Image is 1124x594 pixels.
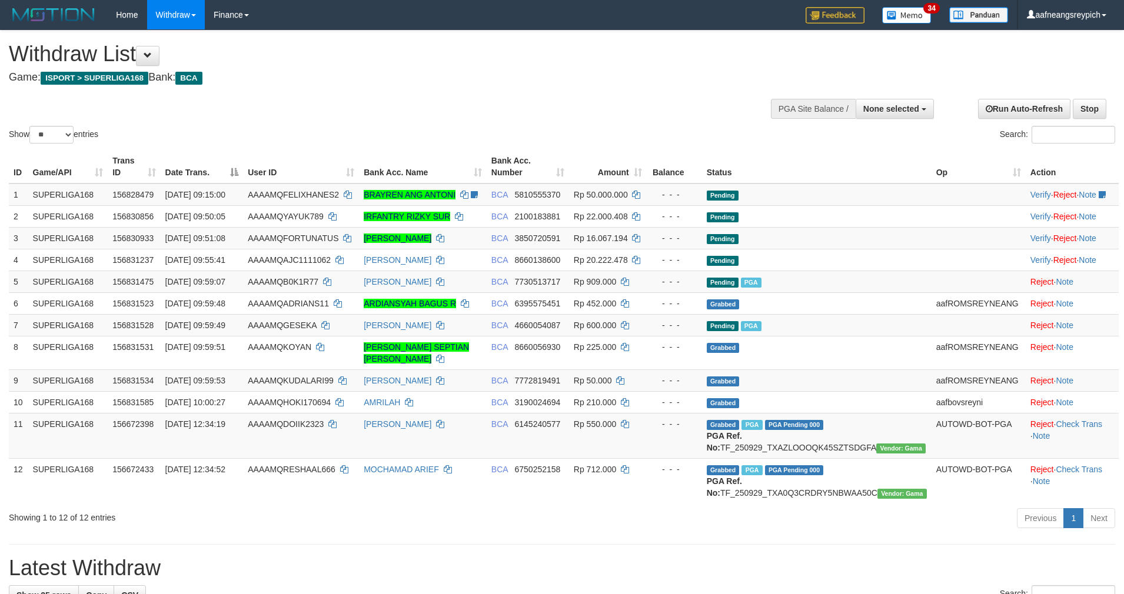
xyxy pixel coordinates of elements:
span: [DATE] 09:55:41 [165,255,225,265]
td: aafROMSREYNEANG [932,336,1026,369]
a: [PERSON_NAME] [364,277,431,286]
span: Rp 22.000.408 [574,212,628,221]
span: BCA [491,212,508,221]
span: Copy 7772819491 to clipboard [514,376,560,385]
div: - - - [651,298,697,309]
h1: Withdraw List [9,42,737,66]
a: [PERSON_NAME] [364,419,431,429]
span: AAAAMQHOKI170694 [248,398,331,407]
span: AAAAMQKOYAN [248,342,311,352]
td: SUPERLIGA168 [28,183,108,206]
span: PGA Pending [765,420,824,430]
span: Rp 452.000 [574,299,616,308]
span: BCA [491,376,508,385]
th: Action [1026,150,1119,183]
span: PGA Pending [765,465,824,475]
a: Previous [1017,508,1064,528]
a: Reject [1030,321,1054,330]
a: BRAYREN ANG ANTONI [364,190,455,199]
span: 156831534 [112,376,154,385]
th: Date Trans.: activate to sort column descending [161,150,244,183]
td: SUPERLIGA168 [28,391,108,413]
div: - - - [651,463,697,475]
span: Rp 20.222.478 [574,255,628,265]
a: [PERSON_NAME] [364,376,431,385]
a: Note [1033,476,1050,486]
span: 156831237 [112,255,154,265]
a: Reject [1030,342,1054,352]
th: User ID: activate to sort column ascending [243,150,359,183]
span: AAAAMQYAYUK789 [248,212,324,221]
span: 156828479 [112,190,154,199]
a: Reject [1030,419,1054,429]
span: 156672398 [112,419,154,429]
a: Note [1056,342,1073,352]
a: Note [1079,190,1096,199]
span: AAAAMQDOIIK2323 [248,419,324,429]
td: · [1026,314,1119,336]
td: SUPERLIGA168 [28,227,108,249]
a: Verify [1030,233,1051,243]
span: Grabbed [707,465,740,475]
a: Stop [1073,99,1106,119]
td: SUPERLIGA168 [28,249,108,271]
div: - - - [651,189,697,201]
span: AAAAMQRESHAAL666 [248,465,335,474]
th: Bank Acc. Number: activate to sort column ascending [487,150,569,183]
td: SUPERLIGA168 [28,271,108,292]
span: Pending [707,191,739,201]
span: BCA [491,277,508,286]
th: Balance [647,150,702,183]
a: Note [1079,233,1096,243]
a: Note [1079,255,1096,265]
button: None selected [856,99,934,119]
a: Reject [1053,233,1077,243]
td: · [1026,271,1119,292]
td: · [1026,369,1119,391]
span: Pending [707,256,739,266]
a: Note [1056,299,1073,308]
span: AAAAMQGESEKA [248,321,317,330]
span: AAAAMQFELIXHANES2 [248,190,339,199]
span: Copy 6145240577 to clipboard [514,419,560,429]
td: · · [1026,227,1119,249]
td: AUTOWD-BOT-PGA [932,413,1026,458]
td: SUPERLIGA168 [28,369,108,391]
td: · · [1026,458,1119,503]
th: ID [9,150,28,183]
span: [DATE] 09:59:48 [165,299,225,308]
span: Vendor URL: https://trx31.1velocity.biz [876,443,926,453]
div: PGA Site Balance / [771,99,856,119]
span: Grabbed [707,398,740,408]
td: · · [1026,249,1119,271]
span: Grabbed [707,343,740,353]
img: Feedback.jpg [806,7,864,24]
a: Verify [1030,212,1051,221]
select: Showentries [29,126,74,144]
td: TF_250929_TXA0Q3CRDRY5NBWAA50C [702,458,932,503]
th: Amount: activate to sort column ascending [569,150,647,183]
div: - - - [651,232,697,244]
span: Grabbed [707,420,740,430]
span: Rp 16.067.194 [574,233,628,243]
span: Marked by aafsoycanthlai [741,278,761,288]
th: Op: activate to sort column ascending [932,150,1026,183]
b: PGA Ref. No: [707,476,742,498]
span: [DATE] 09:59:49 [165,321,225,330]
a: Check Trans [1056,419,1102,429]
th: Game/API: activate to sort column ascending [28,150,108,183]
span: 156830933 [112,233,154,243]
td: · · [1026,413,1119,458]
a: IRFANTRY RIZKY SUR [364,212,450,221]
td: 1 [9,183,28,206]
span: AAAAMQB0K1R77 [248,277,318,286]
div: - - - [651,211,697,222]
a: 1 [1063,508,1083,528]
span: Marked by aafsoycanthlai [741,321,761,331]
a: MOCHAMAD ARIEF [364,465,439,474]
span: Copy 8660138600 to clipboard [514,255,560,265]
th: Status [702,150,932,183]
span: ISPORT > SUPERLIGA168 [41,72,148,85]
span: BCA [491,321,508,330]
td: SUPERLIGA168 [28,413,108,458]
